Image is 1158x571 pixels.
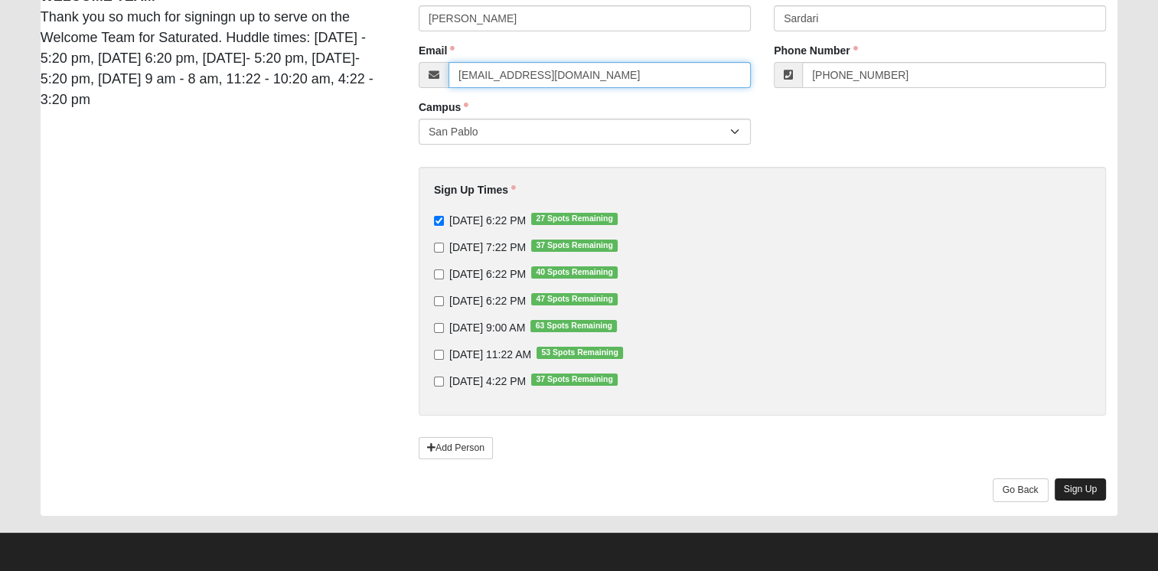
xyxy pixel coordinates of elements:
input: [DATE] 7:22 PM37 Spots Remaining [434,243,444,253]
span: 47 Spots Remaining [531,293,618,305]
span: 63 Spots Remaining [530,320,617,332]
span: 27 Spots Remaining [531,213,618,225]
label: Phone Number [774,43,858,58]
span: [DATE] 6:22 PM [449,295,526,307]
a: Sign Up [1055,478,1107,501]
input: [DATE] 6:22 PM27 Spots Remaining [434,216,444,226]
a: Add Person [419,437,493,459]
span: [DATE] 6:22 PM [449,214,526,227]
input: [DATE] 6:22 PM40 Spots Remaining [434,269,444,279]
label: Sign Up Times [434,182,516,197]
a: Go Back [993,478,1049,502]
span: 37 Spots Remaining [531,374,618,386]
input: [DATE] 6:22 PM47 Spots Remaining [434,296,444,306]
span: 53 Spots Remaining [537,347,623,359]
span: 37 Spots Remaining [531,240,618,252]
input: [DATE] 9:00 AM63 Spots Remaining [434,323,444,333]
span: [DATE] 4:22 PM [449,375,526,387]
span: [DATE] 9:00 AM [449,321,525,334]
span: [DATE] 7:22 PM [449,241,526,253]
label: Campus [419,100,468,115]
span: [DATE] 6:22 PM [449,268,526,280]
input: [DATE] 4:22 PM37 Spots Remaining [434,377,444,387]
label: Email [419,43,455,58]
span: [DATE] 11:22 AM [449,348,531,361]
input: [DATE] 11:22 AM53 Spots Remaining [434,350,444,360]
span: 40 Spots Remaining [531,266,618,279]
